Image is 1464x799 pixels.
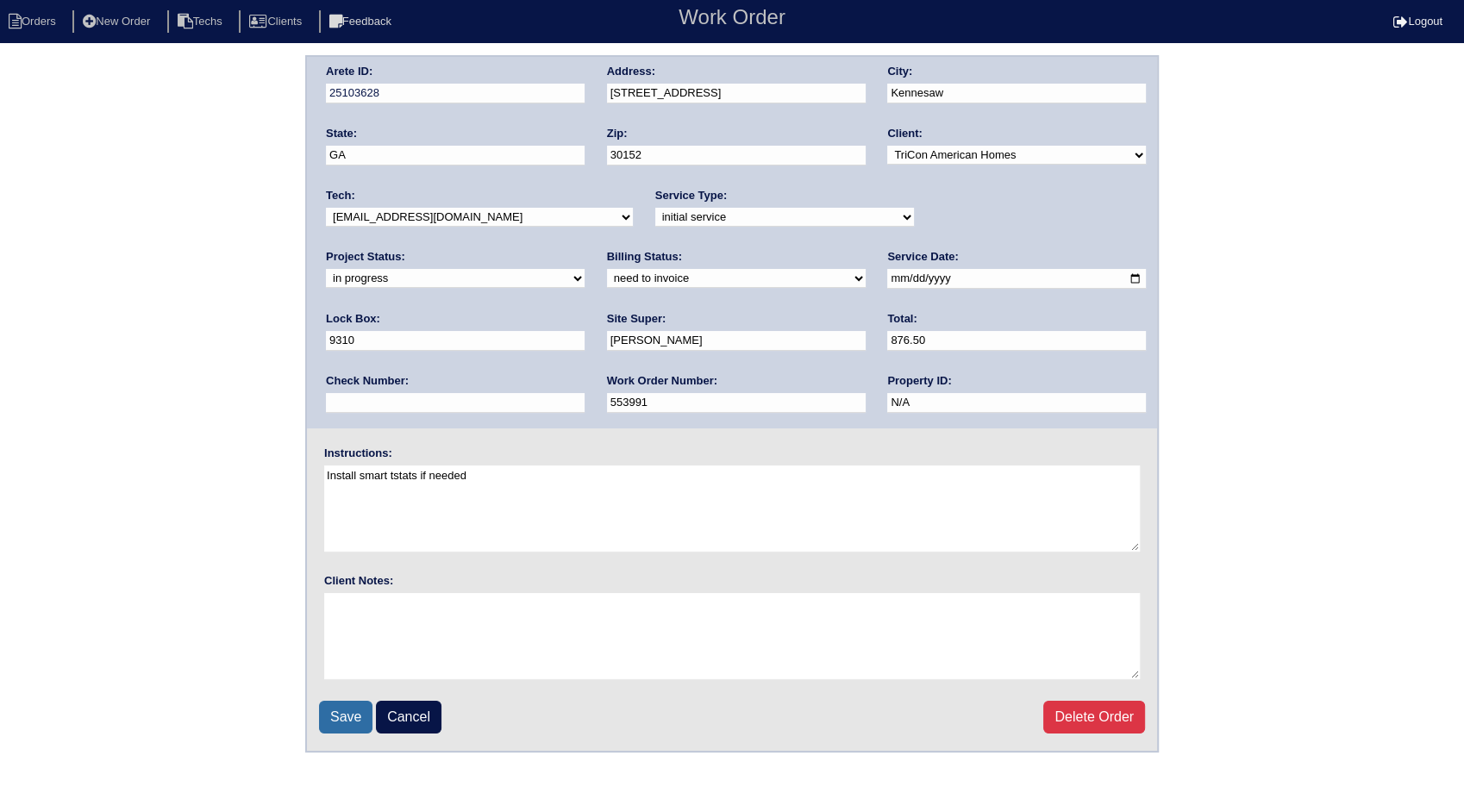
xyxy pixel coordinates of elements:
label: Arete ID: [326,64,372,79]
label: City: [887,64,912,79]
input: Save [319,701,372,733]
label: Lock Box: [326,311,380,327]
li: Clients [239,10,316,34]
li: Techs [167,10,236,34]
label: Service Type: [655,188,728,203]
label: Work Order Number: [607,373,717,389]
label: Tech: [326,188,355,203]
label: Project Status: [326,249,405,265]
input: Enter a location [607,84,866,103]
label: Site Super: [607,311,666,327]
label: Service Date: [887,249,958,265]
label: Property ID: [887,373,951,389]
textarea: Install smart tstats if needed [324,465,1140,552]
label: Billing Status: [607,249,682,265]
label: State: [326,126,357,141]
li: New Order [72,10,164,34]
label: Check Number: [326,373,409,389]
a: New Order [72,15,164,28]
label: Client: [887,126,922,141]
label: Address: [607,64,655,79]
a: Techs [167,15,236,28]
a: Clients [239,15,316,28]
li: Feedback [319,10,405,34]
label: Zip: [607,126,628,141]
a: Cancel [376,701,441,733]
a: Delete Order [1043,701,1145,733]
a: Logout [1393,15,1442,28]
label: Instructions: [324,446,392,461]
label: Client Notes: [324,573,393,589]
label: Total: [887,311,917,327]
